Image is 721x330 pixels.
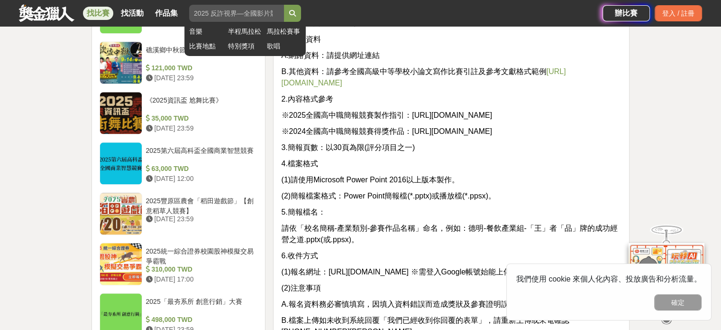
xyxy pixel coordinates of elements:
[146,63,254,73] div: 121,000 TWD
[189,27,223,37] a: 音樂
[146,45,254,63] div: 礁溪鄉中秋節盪鞦韆比賽
[655,5,702,21] div: 登入 / 註冊
[146,164,254,174] div: 63,000 TWD
[146,214,254,224] div: [DATE] 23:59
[281,143,415,151] span: 3.簡報頁數：以30頁為限(評分項目之一)
[281,252,318,260] span: 6.收件方式
[228,27,262,37] a: 半程馬拉松
[189,41,223,51] a: 比賽地點
[100,92,258,134] a: 《2025資訊盃 尬舞比賽》 35,000 TWD [DATE] 23:59
[281,111,492,119] span: ※2025全國高中職簡報競賽製作指引：[URL][DOMAIN_NAME]
[100,192,258,235] a: 2025豐原區農會「稻田遊戲節」【創意稻草人競賽】 [DATE] 23:59
[151,7,182,20] a: 作品集
[281,67,566,87] a: [URL][DOMAIN_NAME]
[602,5,650,21] a: 辦比賽
[281,300,614,308] span: A.報名資料務必審慎填寫，因填入資料錯誤而造成獎狀及參賽證明誤植，主辦單位保留修改之權利。
[146,123,254,133] div: [DATE] 23:59
[654,294,702,311] button: 確定
[281,224,617,244] span: 請依「校名簡稱-產業類別-參賽作品名稱」命名，例如：德明-餐飲產業組-「王」者「品」牌的成功經營之道.pptx(或.ppsx)。
[146,113,254,123] div: 35,000 TWD
[146,246,254,264] div: 2025統一綜合證券校園股神模擬交易爭霸戰
[281,208,325,216] span: 5.簡報檔名：
[146,95,254,113] div: 《2025資訊盃 尬舞比賽》
[281,192,496,200] span: (2)簡報檔案格式：Power Point簡報檔(*.pptx)或播放檔(*.ppsx)。
[117,7,147,20] a: 找活動
[281,127,492,135] span: ※2024全國高中職簡報競賽得獎作品：[URL][DOMAIN_NAME]
[281,176,459,184] span: (1)請使用Microsoft Power Point 2016以上版本製作。
[281,268,534,276] span: (1)報名網址：[URL][DOMAIN_NAME] ※需登入Google帳號始能上傳檔案。
[100,243,258,285] a: 2025統一綜合證券校園股神模擬交易爭霸戰 310,000 TWD [DATE] 17:00
[629,243,704,306] img: d2146d9a-e6f6-4337-9592-8cefde37ba6b.png
[281,95,333,103] span: 2.內容格式參考
[146,174,254,184] div: [DATE] 12:00
[100,142,258,185] a: 2025第六屆高科盃全國商業智慧競賽 63,000 TWD [DATE] 12:00
[267,27,301,37] a: 馬拉松賽事
[281,67,566,87] span: B.其他資料：請參考全國高級中等學校小論文寫作比賽引註及參考文獻格式範例
[516,275,702,283] span: 我們使用 cookie 來個人化內容、投放廣告和分析流量。
[146,196,254,214] div: 2025豐原區農會「稻田遊戲節」【創意稻草人競賽】
[281,51,379,59] span: A.網路資料：請提供網址連結
[281,19,359,27] span: (3)結論：關鍵成功因素
[146,146,254,164] div: 2025第六屆高科盃全國商業智慧競賽
[228,41,262,51] a: 特別獎項
[281,160,318,168] span: 4.檔案格式
[281,284,321,292] span: (2)注意事項
[100,41,258,84] a: 礁溪鄉中秋節盪鞦韆比賽 121,000 TWD [DATE] 23:59
[267,41,301,51] a: 歌唱
[146,315,254,325] div: 498,000 TWD
[83,7,113,20] a: 找比賽
[189,5,284,22] input: 2025 反詐視界—全國影片競賽
[146,297,254,315] div: 2025「最夯系所 創意行銷」大賽
[146,274,254,284] div: [DATE] 17:00
[146,73,254,83] div: [DATE] 23:59
[146,264,254,274] div: 310,000 TWD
